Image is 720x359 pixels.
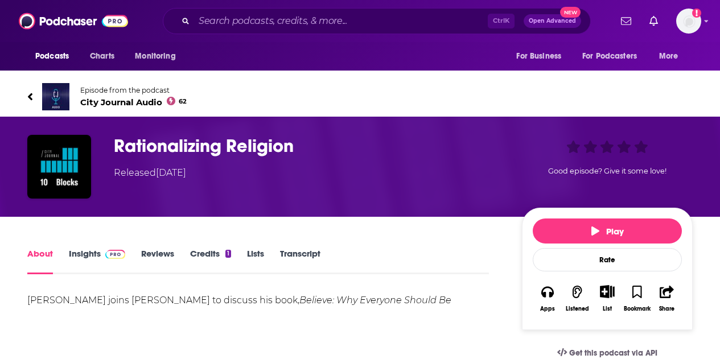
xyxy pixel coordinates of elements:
input: Search podcasts, credits, & more... [194,12,488,30]
span: For Business [516,48,561,64]
span: Charts [90,48,114,64]
div: Listened [566,306,589,312]
a: Charts [83,46,121,67]
span: Logged in as egilfenbaum [676,9,701,34]
div: Show More ButtonList [593,278,622,319]
svg: Add a profile image [692,9,701,18]
div: Rate [533,248,682,271]
span: 62 [179,99,187,104]
button: Show profile menu [676,9,701,34]
button: Show More Button [595,285,619,298]
span: Episode from the podcast [80,86,187,94]
button: open menu [575,46,653,67]
div: [PERSON_NAME] joins [PERSON_NAME] to discuss his book, [27,292,489,324]
button: open menu [508,46,575,67]
div: Released [DATE] [114,166,186,180]
img: Rationalizing Religion [27,135,91,199]
img: Podchaser Pro [105,250,125,259]
img: City Journal Audio [42,83,69,110]
img: User Profile [676,9,701,34]
button: Play [533,218,682,244]
span: For Podcasters [582,48,637,64]
button: open menu [127,46,190,67]
span: More [659,48,678,64]
span: Play [591,226,624,237]
div: Search podcasts, credits, & more... [163,8,591,34]
span: City Journal Audio [80,97,187,108]
div: Apps [540,306,555,312]
div: 1 [225,250,231,258]
a: Credits1 [190,248,231,274]
a: Reviews [141,248,174,274]
span: Ctrl K [488,14,515,28]
span: New [560,7,581,18]
button: open menu [651,46,693,67]
a: Show notifications dropdown [616,11,636,31]
span: Get this podcast via API [569,348,657,358]
div: List [603,305,612,312]
a: Show notifications dropdown [645,11,663,31]
span: Good episode? Give it some love! [548,167,666,175]
span: Open Advanced [529,18,576,24]
span: Monitoring [135,48,175,64]
a: City Journal AudioEpisode from the podcastCity Journal Audio62 [27,83,693,110]
a: Lists [247,248,264,274]
img: Podchaser - Follow, Share and Rate Podcasts [19,10,128,32]
button: Listened [562,278,592,319]
a: About [27,248,53,274]
div: Bookmark [624,306,651,312]
span: Podcasts [35,48,69,64]
a: InsightsPodchaser Pro [69,248,125,274]
button: Share [652,278,682,319]
h1: Rationalizing Religion [114,135,504,157]
button: Open AdvancedNew [524,14,581,28]
button: Apps [533,278,562,319]
button: Bookmark [622,278,652,319]
div: Share [659,306,674,312]
a: Transcript [280,248,320,274]
button: open menu [27,46,84,67]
